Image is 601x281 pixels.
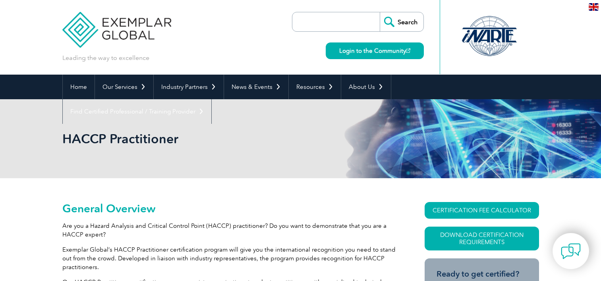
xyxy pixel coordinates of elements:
a: Home [63,75,95,99]
a: News & Events [224,75,288,99]
img: contact-chat.png [561,241,581,261]
a: About Us [341,75,391,99]
a: Find Certified Professional / Training Provider [63,99,211,124]
a: Industry Partners [154,75,224,99]
a: Login to the Community [326,42,424,59]
a: Resources [289,75,341,99]
img: open_square.png [406,48,410,53]
p: Are you a Hazard Analysis and Critical Control Point (HACCP) practitioner? Do you want to demonst... [62,221,396,239]
h3: Ready to get certified? [437,269,527,279]
h2: General Overview [62,202,396,215]
p: Exemplar Global’s HACCP Practitioner certification program will give you the international recogn... [62,245,396,271]
h1: HACCP Practitioner [62,131,367,146]
img: en [589,3,599,11]
p: Leading the way to excellence [62,54,149,62]
a: Our Services [95,75,153,99]
input: Search [380,12,423,31]
a: CERTIFICATION FEE CALCULATOR [425,202,539,219]
a: Download Certification Requirements [425,227,539,250]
